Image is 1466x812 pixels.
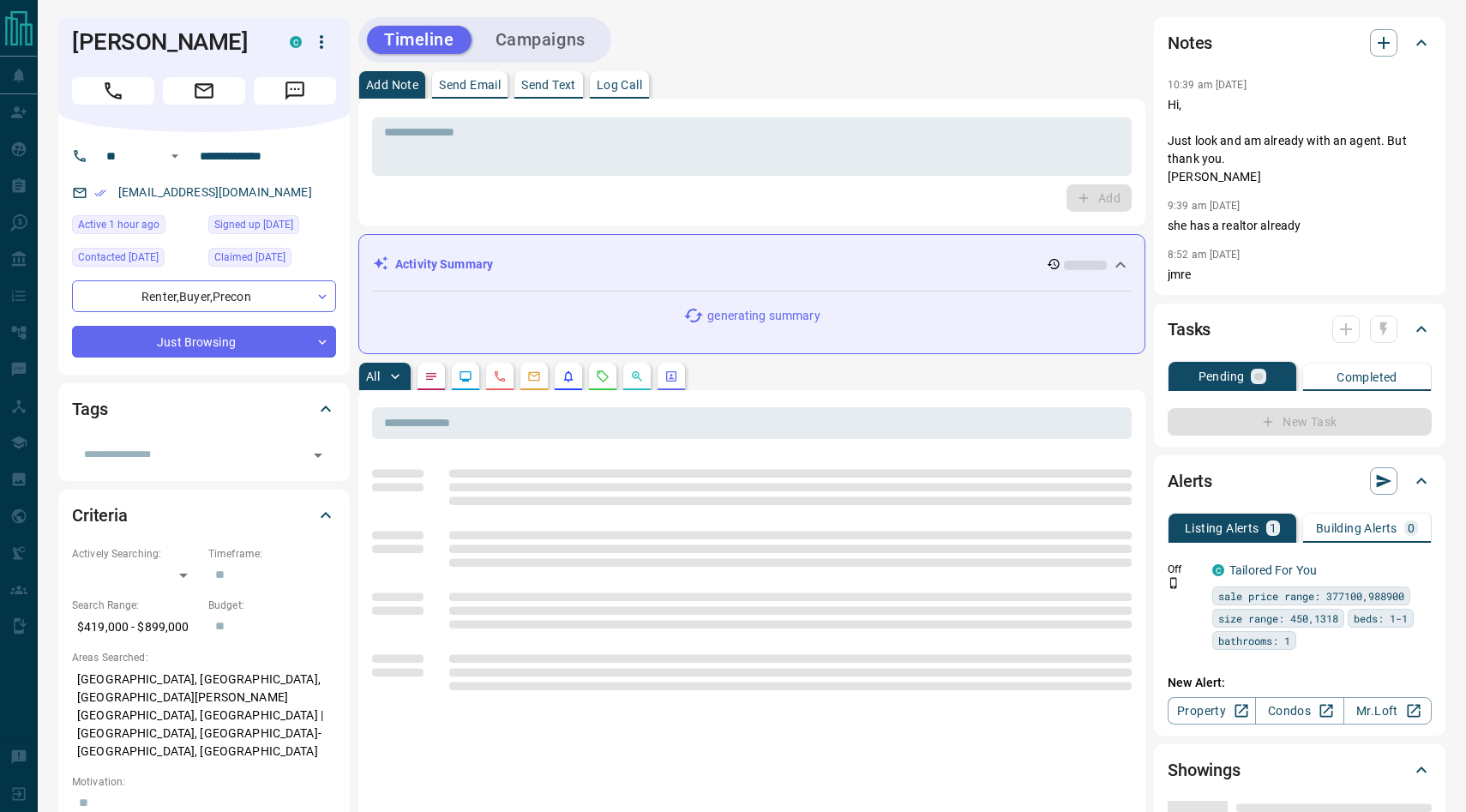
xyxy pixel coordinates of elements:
p: Pending [1199,370,1245,382]
p: New Alert: [1168,674,1432,692]
svg: Emails [527,370,541,383]
div: Just Browsing [72,326,336,358]
p: she has a realtor already [1168,217,1432,235]
div: Tags [72,388,336,430]
p: Activity Summary [395,256,493,274]
svg: Calls [493,370,507,383]
p: Hi, Just look and am already with an agent. But thank you. [PERSON_NAME] [1168,96,1432,186]
button: Open [306,443,330,467]
span: Message [254,77,336,105]
div: Wed Aug 13 2025 [72,248,200,272]
svg: Opportunities [630,370,644,383]
h2: Tags [72,395,107,423]
p: Building Alerts [1316,522,1397,534]
p: Send Email [439,79,501,91]
h2: Criteria [72,502,128,529]
p: 1 [1270,522,1277,534]
div: Wed Aug 13 2025 [208,248,336,272]
div: Notes [1168,22,1432,63]
span: Active 1 hour ago [78,216,159,233]
div: condos.ca [290,36,302,48]
span: beds: 1-1 [1354,610,1408,627]
div: Showings [1168,749,1432,791]
div: Renter , Buyer , Precon [72,280,336,312]
svg: Agent Actions [664,370,678,383]
svg: Requests [596,370,610,383]
button: Timeline [367,26,472,54]
p: 0 [1408,522,1415,534]
svg: Listing Alerts [562,370,575,383]
span: size range: 450,1318 [1218,610,1338,627]
p: Timeframe: [208,546,336,562]
a: Tailored For You [1229,563,1317,577]
a: Condos [1255,697,1343,725]
a: Property [1168,697,1256,725]
p: jmre [1168,266,1432,284]
span: Call [72,77,154,105]
svg: Push Notification Only [1168,577,1180,589]
p: Completed [1337,371,1397,383]
p: generating summary [707,307,820,325]
a: Mr.Loft [1343,697,1432,725]
div: condos.ca [1212,564,1224,576]
span: Email [163,77,245,105]
p: $419,000 - $899,000 [72,613,200,641]
p: Motivation: [72,774,336,790]
svg: Lead Browsing Activity [459,370,472,383]
button: Campaigns [478,26,603,54]
svg: Email Verified [94,187,106,199]
span: Contacted [DATE] [78,249,159,266]
p: Budget: [208,598,336,613]
h2: Tasks [1168,316,1211,343]
p: 8:52 am [DATE] [1168,249,1241,261]
span: Signed up [DATE] [214,216,293,233]
h2: Showings [1168,756,1241,784]
div: Alerts [1168,460,1432,502]
span: Claimed [DATE] [214,249,285,266]
p: All [366,370,380,382]
span: sale price range: 377100,988900 [1218,587,1404,604]
p: 10:39 am [DATE] [1168,79,1247,91]
a: [EMAIL_ADDRESS][DOMAIN_NAME] [118,185,312,199]
p: [GEOGRAPHIC_DATA], [GEOGRAPHIC_DATA], [GEOGRAPHIC_DATA][PERSON_NAME][GEOGRAPHIC_DATA], [GEOGRAPHI... [72,665,336,766]
h2: Notes [1168,29,1212,57]
span: bathrooms: 1 [1218,632,1290,649]
div: Wed Aug 13 2025 [208,215,336,239]
p: Add Note [366,79,418,91]
button: Open [165,146,185,166]
p: Log Call [597,79,642,91]
p: Off [1168,562,1202,577]
div: Thu Aug 14 2025 [72,215,200,239]
div: Criteria [72,495,336,536]
div: Tasks [1168,309,1432,350]
p: Areas Searched: [72,650,336,665]
h2: Alerts [1168,467,1212,495]
p: Actively Searching: [72,546,200,562]
p: Send Text [521,79,576,91]
h1: [PERSON_NAME] [72,28,264,56]
p: Listing Alerts [1185,522,1259,534]
div: Activity Summary [373,249,1131,280]
p: 9:39 am [DATE] [1168,200,1241,212]
svg: Notes [424,370,438,383]
p: Search Range: [72,598,200,613]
